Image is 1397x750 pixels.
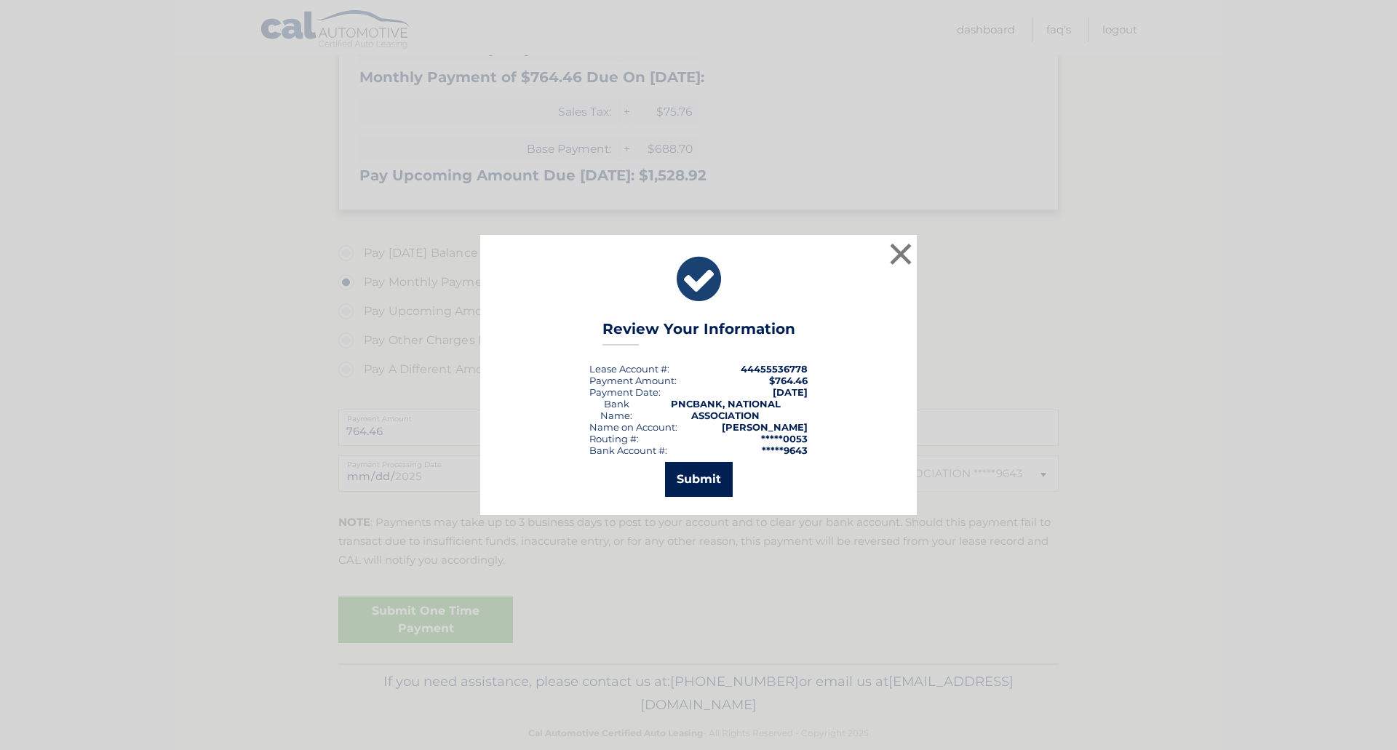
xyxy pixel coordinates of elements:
[769,375,808,386] span: $764.46
[602,320,795,346] h3: Review Your Information
[665,462,733,497] button: Submit
[741,363,808,375] strong: 44455536778
[671,398,781,421] strong: PNCBANK, NATIONAL ASSOCIATION
[589,398,643,421] div: Bank Name:
[589,386,658,398] span: Payment Date
[589,444,667,456] div: Bank Account #:
[773,386,808,398] span: [DATE]
[589,421,677,433] div: Name on Account:
[589,433,639,444] div: Routing #:
[722,421,808,433] strong: [PERSON_NAME]
[589,375,677,386] div: Payment Amount:
[589,363,669,375] div: Lease Account #:
[886,239,915,268] button: ×
[589,386,661,398] div: :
